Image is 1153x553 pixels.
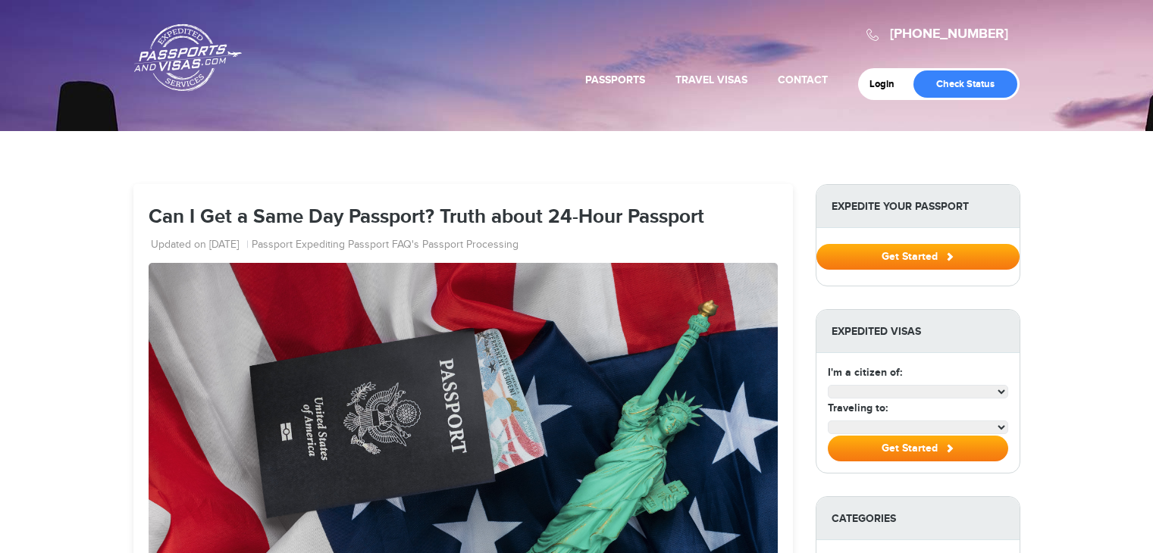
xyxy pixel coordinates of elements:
a: Passports [585,73,645,86]
button: Get Started [816,244,1020,270]
a: Passport Processing [422,238,519,253]
strong: Categories [816,497,1020,540]
a: Passports & [DOMAIN_NAME] [134,23,242,92]
a: Passport Expediting [252,238,345,253]
label: Traveling to: [828,400,888,416]
a: [PHONE_NUMBER] [890,26,1008,42]
a: Travel Visas [675,73,747,86]
a: Check Status [913,70,1017,98]
h1: Can I Get a Same Day Passport? Truth about 24-Hour Passport [149,207,778,229]
a: Contact [778,73,828,86]
button: Get Started [828,436,1008,461]
li: Updated on [DATE] [151,238,249,253]
strong: Expedite Your Passport [816,185,1020,228]
strong: Expedited Visas [816,310,1020,353]
a: Get Started [816,250,1020,262]
label: I'm a citizen of: [828,364,902,380]
a: Passport FAQ's [348,238,419,253]
a: Login [869,78,905,90]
